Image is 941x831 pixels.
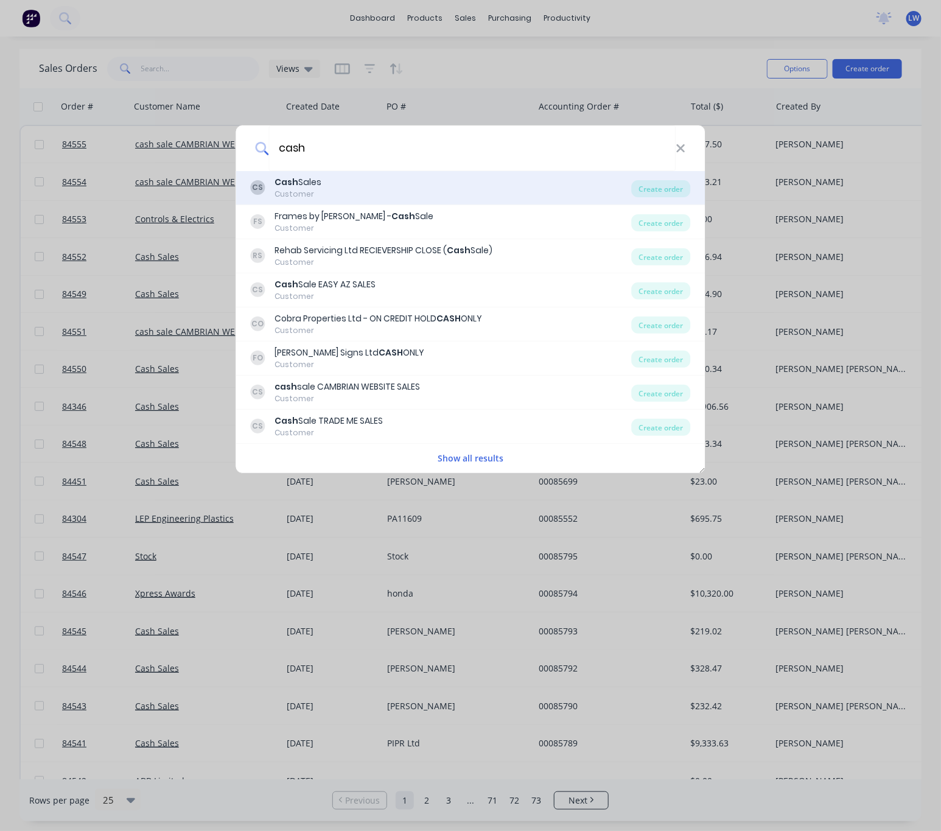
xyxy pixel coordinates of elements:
[632,282,691,300] div: Create order
[275,380,298,393] b: cash
[275,278,299,290] b: Cash
[632,419,691,436] div: Create order
[632,248,691,265] div: Create order
[632,214,691,231] div: Create order
[251,419,265,433] div: CS
[392,210,416,222] b: Cash
[275,346,425,359] div: [PERSON_NAME] Signs Ltd ONLY
[251,180,265,195] div: CS
[275,244,493,257] div: Rehab Servicing Ltd RECIEVERSHIP CLOSE ( Sale)
[632,385,691,402] div: Create order
[251,351,265,365] div: FO
[251,317,265,331] div: CO
[447,244,471,256] b: Cash
[275,359,425,370] div: Customer
[251,248,265,263] div: RS
[268,125,676,171] input: Enter a customer name to create a new order...
[275,291,376,302] div: Customer
[251,214,265,229] div: FS
[275,257,493,268] div: Customer
[275,427,383,438] div: Customer
[275,325,483,336] div: Customer
[632,180,691,197] div: Create order
[275,415,299,427] b: Cash
[632,317,691,334] div: Create order
[275,176,299,188] b: Cash
[434,451,507,465] button: Show all results
[632,351,691,368] div: Create order
[437,312,461,324] b: CASH
[275,176,322,189] div: Sales
[251,282,265,297] div: CS
[275,210,434,223] div: Frames by [PERSON_NAME] - Sale
[275,380,421,393] div: sale CAMBRIAN WEBSITE SALES
[275,312,483,325] div: Cobra Properties Ltd - ON CREDIT HOLD ONLY
[275,415,383,427] div: Sale TRADE ME SALES
[275,223,434,234] div: Customer
[275,189,322,200] div: Customer
[379,346,404,359] b: CASH
[251,385,265,399] div: CS
[275,393,421,404] div: Customer
[275,278,376,291] div: Sale EASY AZ SALES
